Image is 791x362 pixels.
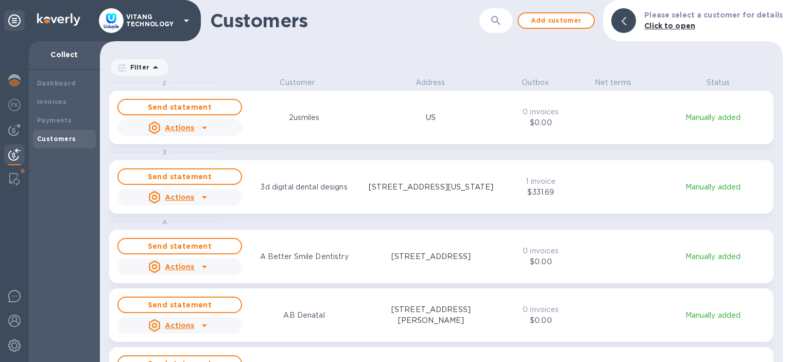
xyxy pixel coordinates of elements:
[527,14,586,27] span: Add customer
[516,187,566,198] p: $331.69
[162,148,166,156] span: 3
[37,98,66,106] b: Invoices
[126,13,178,28] p: VITANG TECHNOLOGY
[375,77,486,88] p: Address
[518,12,595,29] button: Add customer
[109,160,773,214] button: Send statementActions3d digital dental designs[STREET_ADDRESS][US_STATE]1 invoice$331.69Manually ...
[165,263,194,271] u: Actions
[516,107,566,117] p: 0 invoices
[37,79,76,87] b: Dashboard
[289,112,320,123] p: 2usmiles
[391,251,471,262] p: [STREET_ADDRESS]
[37,116,72,124] b: Payments
[659,182,767,193] p: Manually added
[261,182,347,193] p: 3d digital dental designs
[516,256,566,267] p: $0.00
[165,193,194,201] u: Actions
[162,79,166,87] span: 2
[8,99,21,111] img: Foreign exchange
[127,170,233,183] span: Send statement
[242,77,353,88] p: Customer
[516,304,566,315] p: 0 invoices
[426,112,436,123] p: US
[109,230,773,283] button: Send statementActionsA Better Smile Dentistry[STREET_ADDRESS]0 invoices$0.00Manually added
[127,240,233,252] span: Send statement
[126,63,149,72] p: Filter
[109,288,773,342] button: Send statementActionsAB Denatal[STREET_ADDRESS][PERSON_NAME]0 invoices$0.00Manually added
[644,11,783,19] b: Please select a customer for details
[127,101,233,113] span: Send statement
[117,168,242,185] button: Send statement
[644,22,695,30] b: Click to open
[37,135,76,143] b: Customers
[165,321,194,330] u: Actions
[165,124,194,132] u: Actions
[109,77,783,362] div: grid
[260,251,349,262] p: A Better Smile Dentistry
[37,49,92,60] p: Collect
[516,117,566,128] p: $0.00
[663,77,773,88] p: Status
[516,315,566,326] p: $0.00
[283,310,324,321] p: AB Denatal
[127,299,233,311] span: Send statement
[659,310,767,321] p: Manually added
[117,297,242,313] button: Send statement
[659,251,767,262] p: Manually added
[210,10,452,31] h1: Customers
[369,182,493,193] p: [STREET_ADDRESS][US_STATE]
[37,13,80,26] img: Logo
[162,218,167,226] span: A
[117,99,242,115] button: Send statement
[508,77,563,88] p: Outbox
[585,77,640,88] p: Net terms
[4,10,25,31] div: Unpin categories
[516,176,566,187] p: 1 invoice
[516,246,566,256] p: 0 invoices
[368,304,493,326] p: [STREET_ADDRESS][PERSON_NAME]
[659,112,767,123] p: Manually added
[117,238,242,254] button: Send statement
[109,91,773,144] button: Send statementActions2usmilesUS0 invoices$0.00Manually added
